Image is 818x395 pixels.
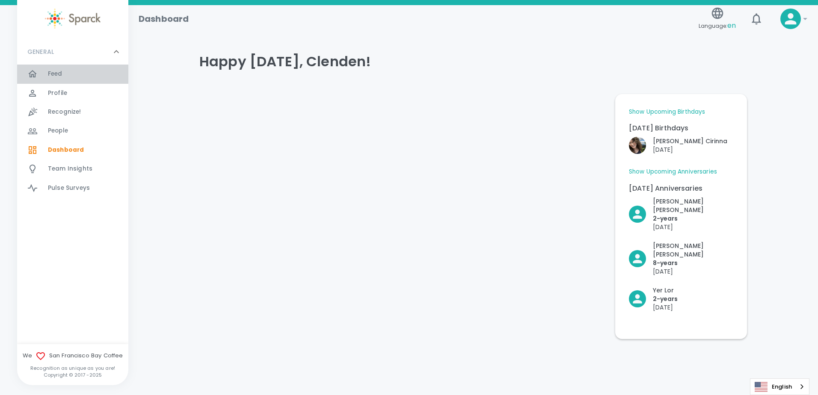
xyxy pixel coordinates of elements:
span: Team Insights [48,165,92,173]
h4: Happy [DATE], Clenden! [199,53,747,70]
span: Feed [48,70,62,78]
div: Language [750,378,809,395]
button: Click to Recognize! [629,197,733,231]
div: Click to Recognize! [622,235,733,276]
p: [DATE] Birthdays [629,123,733,133]
button: Click to Recognize! [629,286,678,312]
span: Language: [699,20,736,32]
p: Yer Lor [653,286,678,295]
aside: Language selected: English [750,378,809,395]
span: Recognize! [48,108,81,116]
a: Show Upcoming Anniversaries [629,168,717,176]
p: [PERSON_NAME] [PERSON_NAME] [653,242,733,259]
div: Click to Recognize! [622,130,727,154]
span: Dashboard [48,146,84,154]
button: Language:en [695,4,739,34]
a: Dashboard [17,141,128,159]
p: Copyright © 2017 - 2025 [17,371,128,378]
p: [DATE] [653,303,678,312]
a: Feed [17,65,128,83]
p: GENERAL [27,47,54,56]
p: [PERSON_NAME] [PERSON_NAME] [653,197,733,214]
button: Click to Recognize! [629,242,733,276]
span: People [48,127,68,135]
a: Team Insights [17,159,128,178]
p: 2- years [653,214,733,223]
img: Sparck logo [45,9,101,29]
div: GENERAL [17,65,128,201]
p: [DATE] [653,145,727,154]
p: [DATE] [653,223,733,231]
a: Pulse Surveys [17,179,128,197]
p: [DATE] [653,267,733,276]
a: Profile [17,84,128,103]
p: 8- years [653,259,733,267]
a: People [17,121,128,140]
button: Click to Recognize! [629,137,727,154]
img: Picture of Vashti Cirinna [629,137,646,154]
div: Click to Recognize! [622,190,733,231]
a: Sparck logo [17,9,128,29]
p: [DATE] Anniversaries [629,183,733,194]
span: Pulse Surveys [48,184,90,192]
a: English [750,379,809,395]
p: 2- years [653,295,678,303]
span: We San Francisco Bay Coffee [17,351,128,361]
div: Click to Recognize! [622,279,678,312]
span: en [727,21,736,30]
p: Recognition as unique as you are! [17,365,128,371]
p: [PERSON_NAME] Cirinna [653,137,727,145]
a: Recognize! [17,103,128,121]
div: GENERAL [17,39,128,65]
span: Profile [48,89,67,97]
a: Show Upcoming Birthdays [629,108,705,116]
h1: Dashboard [139,12,189,26]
